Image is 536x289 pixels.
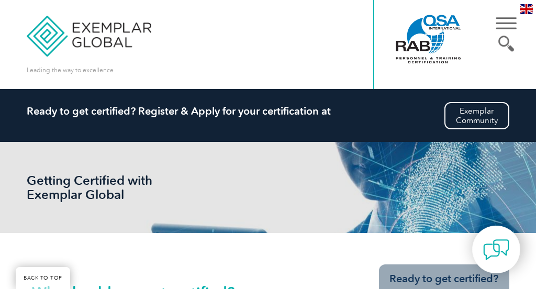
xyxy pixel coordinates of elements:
img: contact-chat.png [483,237,509,263]
a: BACK TO TOP [16,267,70,289]
h1: Getting Certified with Exemplar Global [27,173,184,202]
p: Leading the way to excellence [27,64,114,76]
h3: Ready to get certified? [389,272,499,285]
img: en [520,4,533,14]
a: ExemplarCommunity [444,102,509,129]
h2: Ready to get certified? Register & Apply for your certification at [27,105,509,117]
